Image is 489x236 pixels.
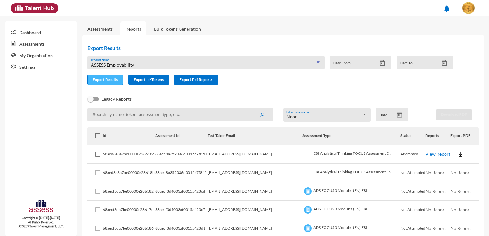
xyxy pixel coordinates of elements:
span: No Report [425,225,446,231]
button: Open calendar [439,60,450,67]
a: Bulk Tokens Generation [149,21,206,37]
h2: Export Results [87,45,458,51]
td: [EMAIL_ADDRESS][DOMAIN_NAME] [208,145,302,164]
td: ADS FOCUS 3 Modules (EN) EBI [302,182,400,201]
td: 68aecf3d4003af0015a423c7 [155,201,208,219]
button: Open calendar [377,60,388,67]
span: Download PDF [441,112,467,117]
td: 68aed8a3a7be00000e28618c [103,145,155,164]
a: View Report [425,151,450,157]
td: 68aed8a352036d0015c7f850 [155,145,208,164]
td: EBI Analytical Thinking FOCUS Assessment EN [302,145,400,164]
td: 68aed8a3a7be00000e28618b [103,164,155,182]
td: 68aecf3da7be00000e286182 [103,182,155,201]
input: Search by name, token, assessment type, etc. [87,108,273,121]
th: Id [103,127,155,145]
th: Assessment Type [302,127,400,145]
button: Download PDF [436,109,472,120]
td: Not Attempted [400,164,425,182]
td: [EMAIL_ADDRESS][DOMAIN_NAME] [208,164,302,182]
td: EBI Analytical Thinking FOCUS Assessment EN [302,164,400,182]
img: assesscompany-logo.png [28,199,54,215]
button: Export Id/Tokens [128,75,169,85]
span: Export Results [93,77,118,82]
td: ADS FOCUS 3 Modules (EN) EBI [302,201,400,219]
p: Copyright © [DATE]-[DATE]. All Rights Reserved. ASSESS Talent Management, LLC. [5,216,77,228]
a: Assessments [5,38,77,49]
td: 68aed8a352036d0015c7f84f [155,164,208,182]
span: Export Id/Tokens [134,77,164,82]
span: No Report [425,207,446,212]
span: Export Pdf Reports [180,77,212,82]
th: Status [400,127,425,145]
th: Reports [425,127,450,145]
td: [EMAIL_ADDRESS][DOMAIN_NAME] [208,201,302,219]
span: No Report [450,170,471,175]
span: No Report [425,188,446,194]
button: Export Pdf Reports [174,75,218,85]
span: No Report [450,225,471,231]
td: Not Attempted [400,201,425,219]
td: Not Attempted [400,182,425,201]
span: No Report [450,207,471,212]
a: Dashboard [5,26,77,38]
th: Assessment Id [155,127,208,145]
button: Export Results [87,75,123,85]
th: Export PDF [450,127,479,145]
span: No Report [425,170,446,175]
a: Assessments [87,26,113,32]
a: Settings [5,61,77,72]
mat-icon: notifications [443,5,451,12]
span: ASSESS Employability [91,62,134,67]
td: Attempted [400,145,425,164]
td: [EMAIL_ADDRESS][DOMAIN_NAME] [208,182,302,201]
td: 68aecf3d4003af0015a423cd [155,182,208,201]
button: Open calendar [394,112,405,118]
a: My Organization [5,49,77,61]
span: Legacy Reports [101,95,132,103]
span: No Report [450,188,471,194]
span: None [286,114,297,119]
a: Reports [120,21,146,37]
th: Test Taker Email [208,127,302,145]
td: 68aecf3da7be00000e28617c [103,201,155,219]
